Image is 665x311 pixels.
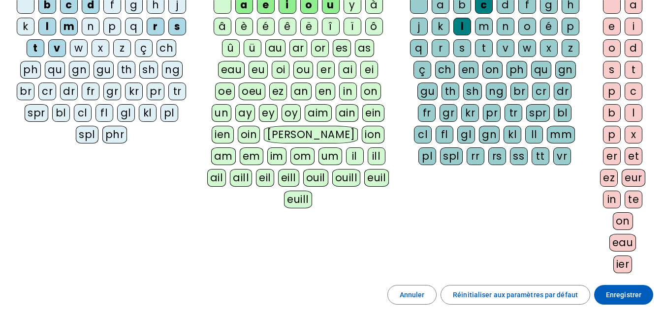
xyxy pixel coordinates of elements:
div: ss [510,147,528,165]
div: t [625,61,642,79]
div: ier [613,255,633,273]
div: ç [135,39,153,57]
div: x [625,126,642,143]
div: euill [284,191,312,208]
div: kr [125,83,143,100]
div: ü [244,39,261,57]
div: as [355,39,374,57]
div: n [82,18,99,35]
div: j [410,18,428,35]
div: gl [457,126,475,143]
button: Réinitialiser aux paramètres par défaut [441,285,590,305]
button: Enregistrer [594,285,653,305]
div: fr [418,104,436,122]
div: un [212,104,231,122]
div: kr [461,104,479,122]
div: d [625,39,642,57]
div: kl [139,104,157,122]
div: er [603,147,621,165]
div: ion [362,126,384,143]
div: ë [300,18,318,35]
span: Réinitialiser aux paramètres par défaut [453,289,578,301]
div: z [113,39,131,57]
div: gu [417,83,438,100]
div: im [267,147,286,165]
div: oy [282,104,301,122]
div: in [603,191,621,208]
div: p [562,18,579,35]
div: gu [94,61,114,79]
div: pl [160,104,178,122]
div: oe [215,83,235,100]
div: ein [362,104,384,122]
div: k [17,18,34,35]
div: s [603,61,621,79]
div: eur [622,169,645,187]
div: on [361,83,381,100]
div: tt [532,147,549,165]
div: x [540,39,558,57]
div: cl [414,126,432,143]
div: ez [600,169,618,187]
div: e [603,18,621,35]
div: t [475,39,493,57]
div: w [518,39,536,57]
div: th [442,83,459,100]
div: p [603,83,621,100]
div: il [346,147,364,165]
div: q [125,18,143,35]
div: oeu [239,83,265,100]
div: è [235,18,253,35]
div: on [482,61,503,79]
div: rr [467,147,484,165]
div: mm [547,126,575,143]
div: r [432,39,449,57]
div: û [222,39,240,57]
div: on [613,212,633,230]
div: c [625,83,642,100]
div: b [603,104,621,122]
div: o [518,18,536,35]
div: es [333,39,351,57]
div: m [60,18,78,35]
div: sh [139,61,158,79]
div: ll [525,126,543,143]
div: m [475,18,493,35]
div: é [257,18,275,35]
div: ouil [303,169,328,187]
div: gr [103,83,121,100]
div: eau [609,234,636,252]
div: ez [269,83,287,100]
div: cr [532,83,550,100]
div: eil [256,169,274,187]
div: o [603,39,621,57]
div: ng [162,61,183,79]
div: ien [212,126,234,143]
div: et [625,147,642,165]
div: ê [279,18,296,35]
div: br [17,83,34,100]
div: oi [272,61,289,79]
div: vr [553,147,571,165]
div: r [147,18,164,35]
div: ç [413,61,431,79]
div: gn [69,61,90,79]
div: s [168,18,186,35]
div: î [322,18,340,35]
div: qu [45,61,65,79]
div: p [603,126,621,143]
div: spl [440,147,463,165]
div: an [291,83,312,100]
div: ph [507,61,527,79]
div: ai [339,61,356,79]
div: gl [117,104,135,122]
div: v [48,39,66,57]
div: th [118,61,135,79]
div: gr [440,104,457,122]
div: ou [293,61,313,79]
div: pl [418,147,436,165]
div: l [625,104,642,122]
div: ey [259,104,278,122]
div: p [103,18,121,35]
div: pr [147,83,164,100]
